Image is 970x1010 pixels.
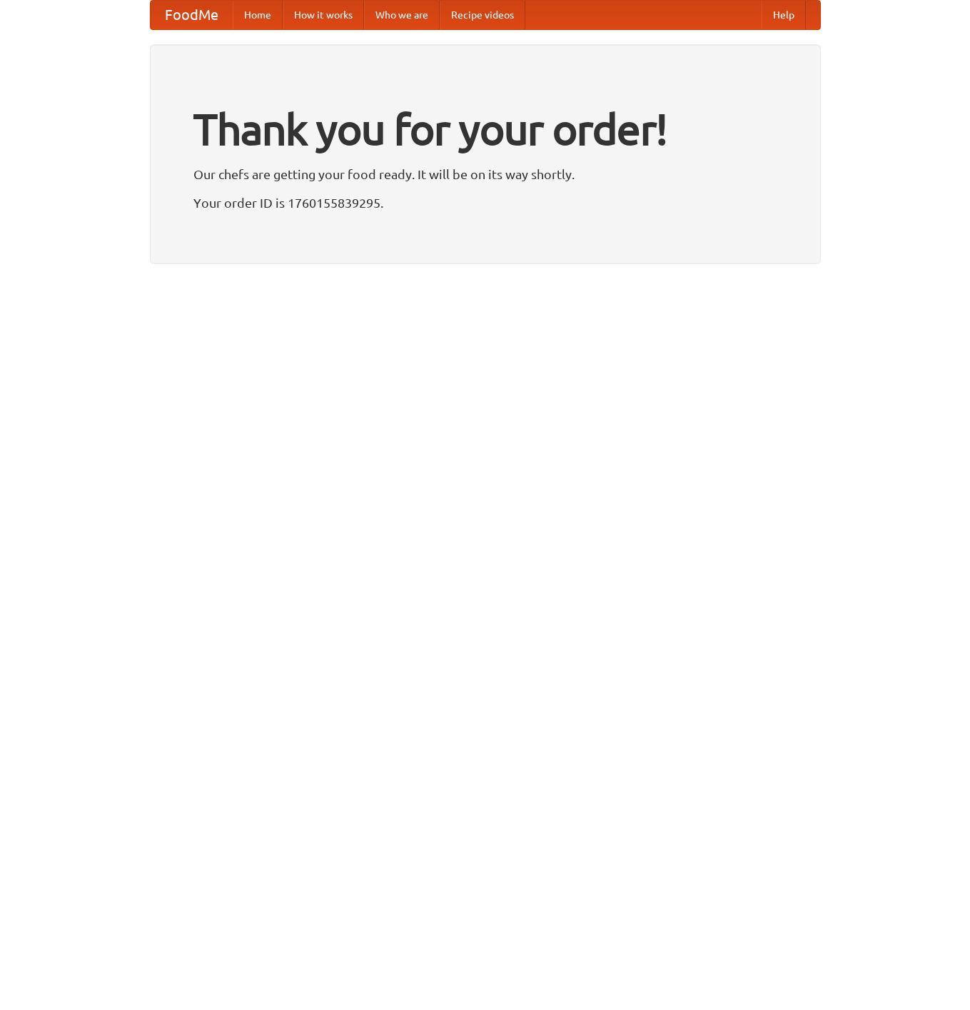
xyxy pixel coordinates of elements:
p: Our chefs are getting your food ready. It will be on its way shortly. [193,163,777,185]
a: How it works [283,1,364,29]
a: Recipe videos [440,1,525,29]
p: Your order ID is 1760155839295. [193,192,777,213]
h1: Thank you for your order! [193,95,777,163]
a: Home [233,1,283,29]
a: FoodMe [151,1,233,29]
a: Who we are [364,1,440,29]
a: Help [762,1,806,29]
